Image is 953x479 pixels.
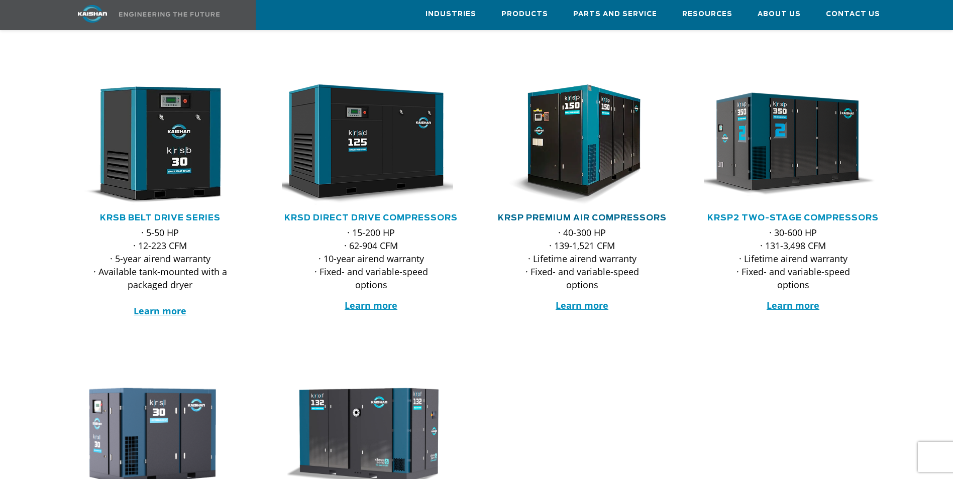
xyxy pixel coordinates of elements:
[682,9,732,20] span: Resources
[704,84,883,205] div: krsp350
[71,84,250,205] div: krsb30
[682,1,732,28] a: Resources
[724,226,863,291] p: · 30-600 HP · 131-3,498 CFM · Lifetime airend warranty · Fixed- and variable-speed options
[501,1,548,28] a: Products
[501,9,548,20] span: Products
[498,214,667,222] a: KRSP Premium Air Compressors
[826,9,880,20] span: Contact Us
[119,12,220,17] img: Engineering the future
[573,1,657,28] a: Parts and Service
[513,226,652,291] p: · 40-300 HP · 139-1,521 CFM · Lifetime airend warranty · Fixed- and variable-speed options
[758,1,801,28] a: About Us
[63,84,242,205] img: krsb30
[282,84,461,205] div: krsd125
[573,9,657,20] span: Parts and Service
[302,226,441,291] p: · 15-200 HP · 62-904 CFM · 10-year airend warranty · Fixed- and variable-speed options
[284,214,458,222] a: KRSD Direct Drive Compressors
[556,299,608,311] a: Learn more
[767,299,819,311] a: Learn more
[426,1,476,28] a: Industries
[426,9,476,20] span: Industries
[485,84,664,205] img: krsp150
[345,299,397,311] a: Learn more
[55,5,130,23] img: kaishan logo
[758,9,801,20] span: About Us
[826,1,880,28] a: Contact Us
[696,84,875,205] img: krsp350
[91,226,230,317] p: · 5-50 HP · 12-223 CFM · 5-year airend warranty · Available tank-mounted with a packaged dryer
[100,214,221,222] a: KRSB Belt Drive Series
[493,84,672,205] div: krsp150
[134,305,186,317] a: Learn more
[707,214,879,222] a: KRSP2 Two-Stage Compressors
[274,84,453,205] img: krsd125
